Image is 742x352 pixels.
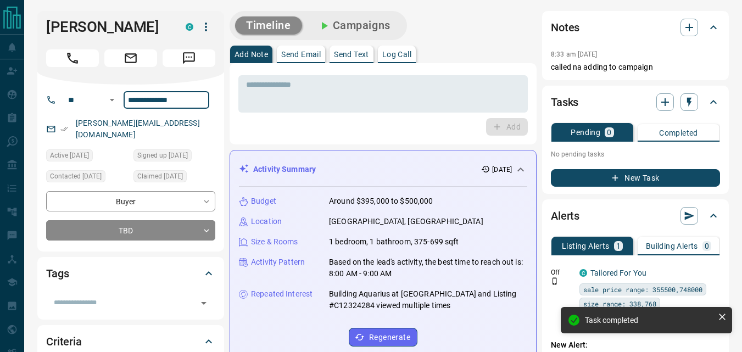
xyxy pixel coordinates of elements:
[306,16,401,35] button: Campaigns
[329,195,433,207] p: Around $395,000 to $500,000
[281,51,321,58] p: Send Email
[251,236,298,248] p: Size & Rooms
[46,170,128,186] div: Sun Oct 12 2025
[329,256,527,280] p: Based on the lead's activity, the best time to reach out is: 8:00 AM - 9:00 AM
[551,203,720,229] div: Alerts
[76,119,200,139] a: [PERSON_NAME][EMAIL_ADDRESS][DOMAIN_NAME]
[551,19,579,36] h2: Notes
[46,265,69,282] h2: Tags
[105,93,119,107] button: Open
[551,14,720,41] div: Notes
[583,298,656,309] span: size range: 338,768
[551,267,573,277] p: Off
[616,242,621,250] p: 1
[551,339,720,351] p: New Alert:
[46,18,169,36] h1: [PERSON_NAME]
[50,171,102,182] span: Contacted [DATE]
[235,51,268,58] p: Add Note
[705,242,709,250] p: 0
[571,128,600,136] p: Pending
[349,328,417,347] button: Regenerate
[46,260,215,287] div: Tags
[607,128,611,136] p: 0
[329,288,527,311] p: Building Aquarius at [GEOGRAPHIC_DATA] and Listing #C12324284 viewed multiple times
[50,150,89,161] span: Active [DATE]
[551,169,720,187] button: New Task
[646,242,698,250] p: Building Alerts
[659,129,698,137] p: Completed
[251,216,282,227] p: Location
[334,51,369,58] p: Send Text
[551,89,720,115] div: Tasks
[46,333,82,350] h2: Criteria
[551,62,720,73] p: called na adding to campaign
[329,236,459,248] p: 1 bedroom, 1 bathroom, 375-699 sqft
[251,195,276,207] p: Budget
[137,171,183,182] span: Claimed [DATE]
[186,23,193,31] div: condos.ca
[163,49,215,67] span: Message
[46,220,215,241] div: TBD
[585,316,713,325] div: Task completed
[551,277,559,285] svg: Push Notification Only
[579,269,587,277] div: condos.ca
[551,93,578,111] h2: Tasks
[551,146,720,163] p: No pending tasks
[104,49,157,67] span: Email
[46,49,99,67] span: Call
[133,170,215,186] div: Sun Oct 12 2025
[137,150,188,161] span: Signed up [DATE]
[492,165,512,175] p: [DATE]
[60,125,68,133] svg: Email Verified
[562,242,610,250] p: Listing Alerts
[46,149,128,165] div: Sun Oct 12 2025
[251,288,313,300] p: Repeated Interest
[253,164,316,175] p: Activity Summary
[196,295,211,311] button: Open
[551,207,579,225] h2: Alerts
[329,216,483,227] p: [GEOGRAPHIC_DATA], [GEOGRAPHIC_DATA]
[382,51,411,58] p: Log Call
[251,256,305,268] p: Activity Pattern
[239,159,527,180] div: Activity Summary[DATE]
[583,284,702,295] span: sale price range: 355500,748000
[46,191,215,211] div: Buyer
[590,269,646,277] a: Tailored For You
[235,16,302,35] button: Timeline
[551,51,598,58] p: 8:33 am [DATE]
[133,149,215,165] div: Tue Aug 05 2025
